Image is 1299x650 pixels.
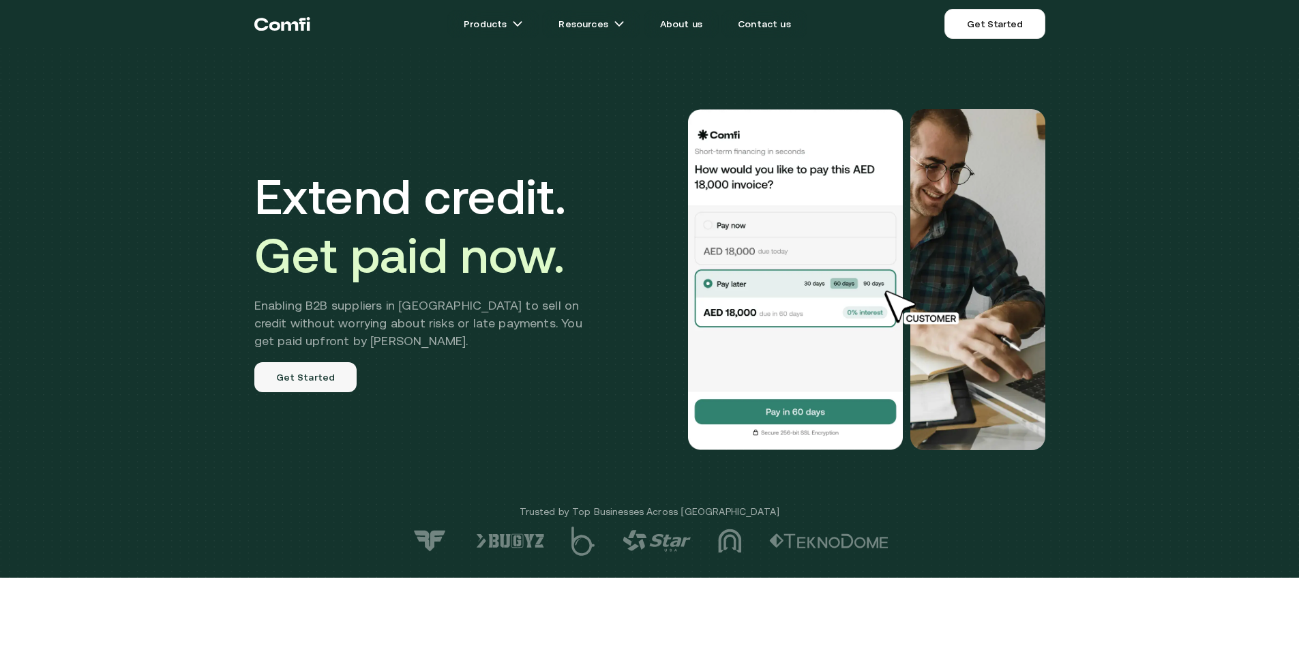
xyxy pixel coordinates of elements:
img: logo-7 [411,529,449,552]
a: Resourcesarrow icons [542,10,640,38]
img: logo-4 [623,530,691,552]
img: logo-6 [476,533,544,548]
a: Contact us [721,10,807,38]
img: arrow icons [512,18,523,29]
a: Get Started [254,362,357,392]
h1: Extend credit. [254,167,603,284]
img: cursor [875,289,974,327]
a: Productsarrow icons [447,10,539,38]
img: logo-3 [718,529,742,553]
img: logo-5 [571,527,595,556]
img: logo-2 [769,533,889,548]
img: Would you like to pay this AED 18,000.00 invoice? [687,109,905,450]
span: Get paid now. [254,227,565,283]
img: Would you like to pay this AED 18,000.00 invoice? [910,109,1045,450]
a: About us [644,10,719,38]
a: Get Started [944,9,1045,39]
a: Return to the top of the Comfi home page [254,3,310,44]
h2: Enabling B2B suppliers in [GEOGRAPHIC_DATA] to sell on credit without worrying about risks or lat... [254,297,603,350]
img: arrow icons [614,18,625,29]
